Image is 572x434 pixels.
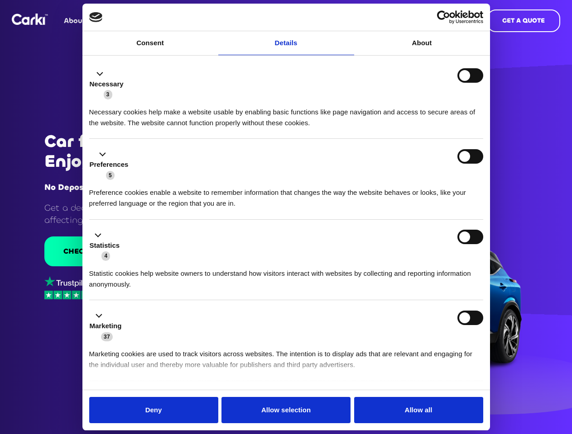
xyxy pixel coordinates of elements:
span: 37 [101,332,113,341]
a: Details [218,31,354,55]
a: Help & Advice [101,3,162,38]
a: GET A QUOTE [487,9,560,32]
button: Allow all [354,397,483,423]
h1: Car finance sorted. Enjoy the ride! [44,132,247,171]
div: Preference cookies enable a website to remember information that changes the way the website beha... [89,180,483,209]
img: Logo [12,14,48,25]
label: Statistics [90,241,120,251]
a: Blog [163,3,189,38]
div: CHECK MY ELIGIBILITY [63,246,148,256]
span: 3 [104,90,112,99]
a: About us [59,3,101,38]
img: trustpilot [44,276,90,288]
button: Necessary (3) [89,68,129,100]
strong: No Deposit Needed. [44,182,126,193]
span: 5 [106,171,115,180]
a: Consent [82,31,218,55]
a: home [12,14,48,25]
a: CHECK MY ELIGIBILITY [44,236,167,266]
button: Deny [89,397,218,423]
div: Marketing cookies are used to track visitors across websites. The intention is to display ads tha... [89,342,483,370]
img: stars [44,291,90,299]
a: 0161 399 1798 [372,3,432,38]
label: Necessary [90,79,124,90]
label: Marketing [90,321,122,331]
button: Marketing (37) [89,311,127,342]
strong: GET A QUOTE [502,16,545,25]
div: Statistic cookies help website owners to understand how visitors interact with websites by collec... [89,261,483,290]
span: 4 [101,251,110,260]
button: Statistics (4) [89,230,125,261]
img: logo [89,12,103,22]
a: Usercentrics Cookiebot - opens in a new window [404,10,483,24]
button: Allow selection [221,397,351,423]
p: Get a decision in just 20 seconds* without affecting your credit score [44,202,247,226]
button: Preferences (5) [89,149,134,181]
label: Preferences [90,160,129,170]
a: About [354,31,490,55]
div: Necessary cookies help make a website usable by enabling basic functions like page navigation and... [89,100,483,128]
